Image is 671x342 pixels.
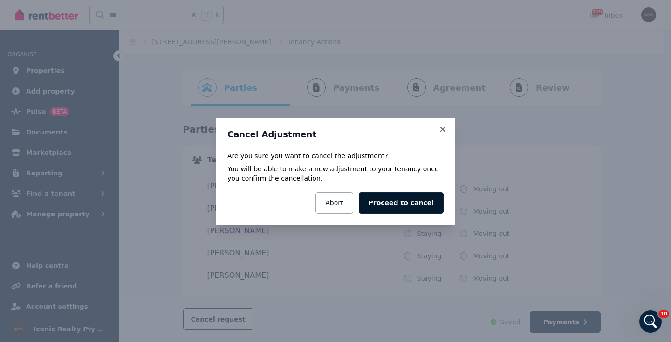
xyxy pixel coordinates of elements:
[227,151,444,161] p: Are you sure you want to cancel the adjustment?
[658,310,669,318] span: 10
[359,192,444,214] button: Proceed to cancel
[227,164,444,183] p: You will be able to make a new adjustment to your tenancy once you confirm the cancellation.
[315,192,353,214] button: Abort
[227,129,444,140] h3: Cancel Adjustment
[639,310,662,333] iframe: Intercom live chat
